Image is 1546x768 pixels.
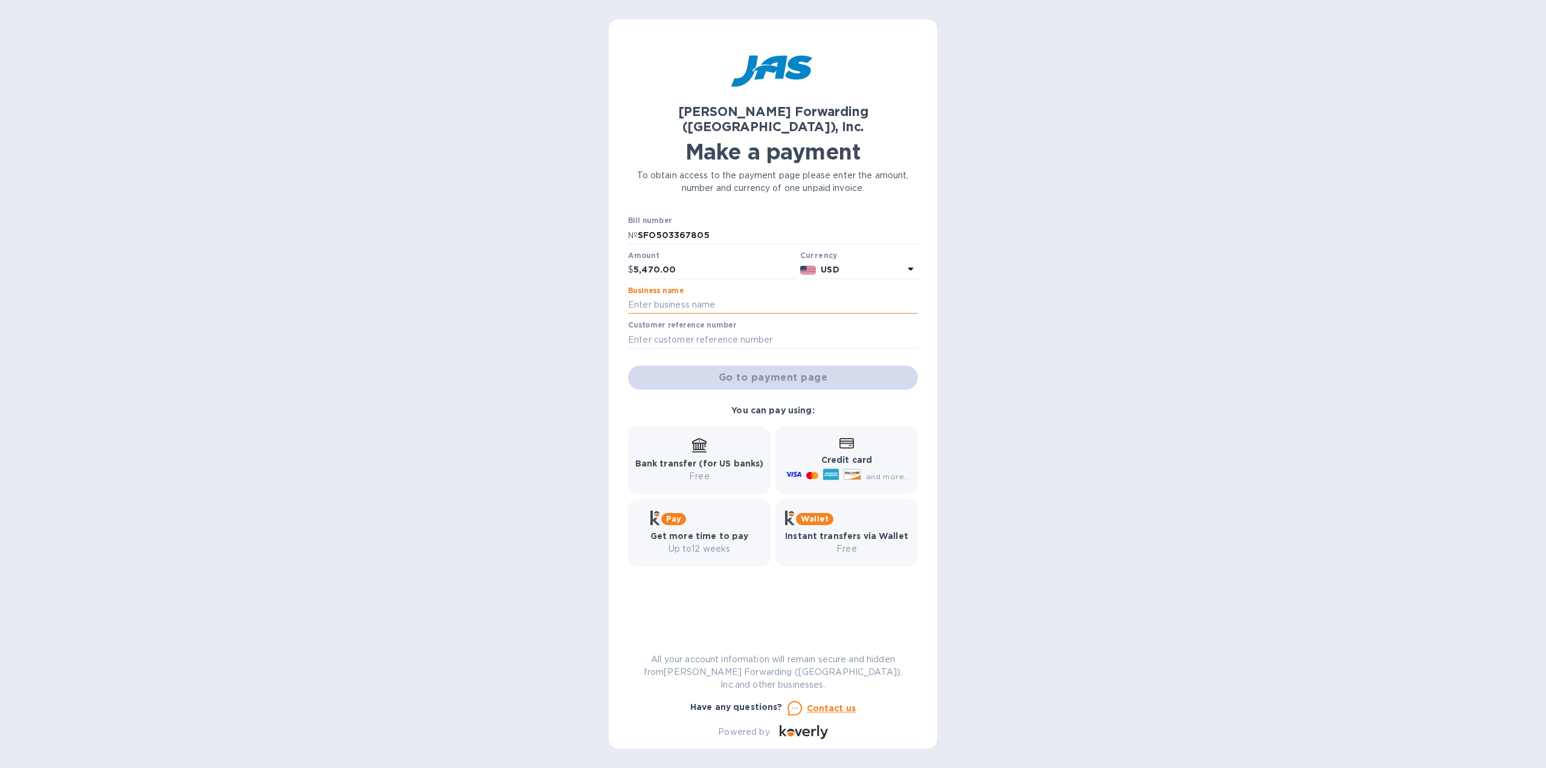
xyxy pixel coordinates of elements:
[800,266,816,274] img: USD
[800,251,838,260] b: Currency
[650,531,749,541] b: Get more time to pay
[801,514,829,523] b: Wallet
[650,543,749,555] p: Up to 12 weeks
[628,653,918,691] p: All your account information will remain secure and hidden from [PERSON_NAME] Forwarding ([GEOGRA...
[731,405,814,415] b: You can pay using:
[638,226,918,244] input: Enter bill number
[628,296,918,314] input: Enter business name
[866,472,910,481] span: and more...
[628,263,633,276] p: $
[690,702,783,712] b: Have any questions?
[628,331,918,349] input: Enter customer reference number
[628,322,736,329] label: Customer reference number
[628,169,918,195] p: To obtain access to the payment page please enter the amount, number and currency of one unpaid i...
[635,470,764,483] p: Free
[628,139,918,164] h1: Make a payment
[635,459,764,468] b: Bank transfer (for US banks)
[666,514,681,523] b: Pay
[628,287,684,294] label: Business name
[718,726,769,738] p: Powered by
[628,229,638,242] p: №
[633,261,795,279] input: 0.00
[628,218,672,225] label: Bill number
[785,543,908,555] p: Free
[821,455,872,465] b: Credit card
[678,104,868,134] b: [PERSON_NAME] Forwarding ([GEOGRAPHIC_DATA]), Inc.
[785,531,908,541] b: Instant transfers via Wallet
[807,703,856,713] u: Contact us
[628,252,659,259] label: Amount
[821,265,839,274] b: USD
